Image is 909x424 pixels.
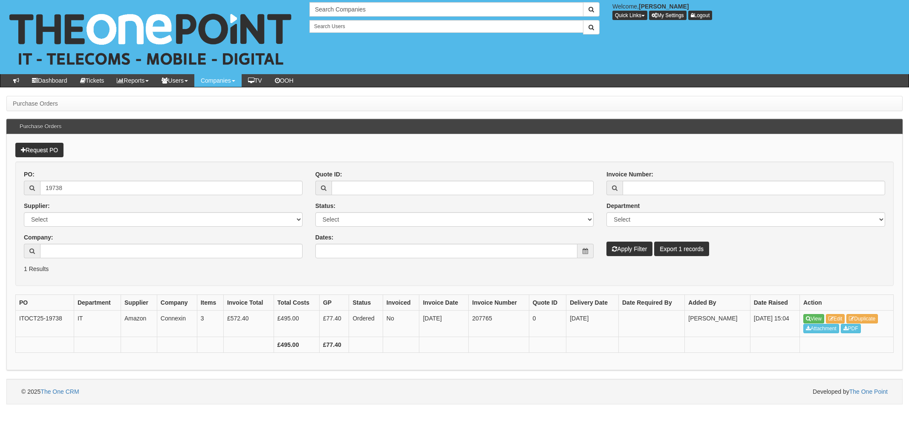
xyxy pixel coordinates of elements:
a: View [803,314,824,323]
a: My Settings [649,11,687,20]
div: Welcome, [606,2,909,20]
th: Delivery Date [566,295,619,311]
a: The One Point [849,388,888,395]
a: TV [242,74,268,87]
th: Invoice Total [223,295,274,311]
td: [DATE] 15:04 [750,311,799,337]
label: Status: [315,202,335,210]
a: Reports [110,74,155,87]
td: 3 [197,311,223,337]
a: Dashboard [26,74,74,87]
label: Quote ID: [315,170,342,179]
h3: Purchase Orders [15,119,66,134]
td: [DATE] [566,311,619,337]
td: [PERSON_NAME] [685,311,750,337]
a: PDF [841,324,861,333]
td: £572.40 [223,311,274,337]
label: Department [606,202,640,210]
td: 207765 [469,311,529,337]
b: [PERSON_NAME] [639,3,689,10]
th: Supplier [121,295,157,311]
p: 1 Results [24,265,885,273]
th: Date Raised [750,295,799,311]
a: Duplicate [846,314,878,323]
td: Connexin [157,311,197,337]
input: Search Users [309,20,583,33]
a: Tickets [74,74,111,87]
th: Invoice Date [419,295,469,311]
td: ITOCT25-19738 [16,311,74,337]
th: PO [16,295,74,311]
a: Export 1 records [654,242,709,256]
th: Date Required By [619,295,685,311]
a: Logout [688,11,713,20]
th: Invoiced [383,295,419,311]
a: Attachment [803,324,839,333]
th: Action [800,295,894,311]
button: Apply Filter [606,242,652,256]
td: IT [74,311,121,337]
td: Ordered [349,311,383,337]
td: £77.40 [319,311,349,337]
th: Company [157,295,197,311]
th: Department [74,295,121,311]
input: Search Companies [309,2,583,17]
th: Invoice Number [469,295,529,311]
label: Company: [24,233,53,242]
th: Status [349,295,383,311]
th: Added By [685,295,750,311]
a: Users [155,74,194,87]
td: [DATE] [419,311,469,337]
a: Edit [826,314,845,323]
label: PO: [24,170,35,179]
a: The One CRM [40,388,79,395]
th: Total Costs [274,295,319,311]
label: Invoice Number: [606,170,653,179]
span: © 2025 [21,388,79,395]
a: OOH [268,74,300,87]
a: Companies [194,74,242,87]
span: Developed by [813,387,888,396]
th: Items [197,295,223,311]
li: Purchase Orders [13,99,58,108]
td: No [383,311,419,337]
td: £495.00 [274,311,319,337]
label: Supplier: [24,202,50,210]
a: Request PO [15,143,63,157]
td: Amazon [121,311,157,337]
th: Quote ID [529,295,566,311]
th: GP [319,295,349,311]
button: Quick Links [612,11,647,20]
th: £77.40 [319,337,349,352]
label: Dates: [315,233,334,242]
td: 0 [529,311,566,337]
th: £495.00 [274,337,319,352]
